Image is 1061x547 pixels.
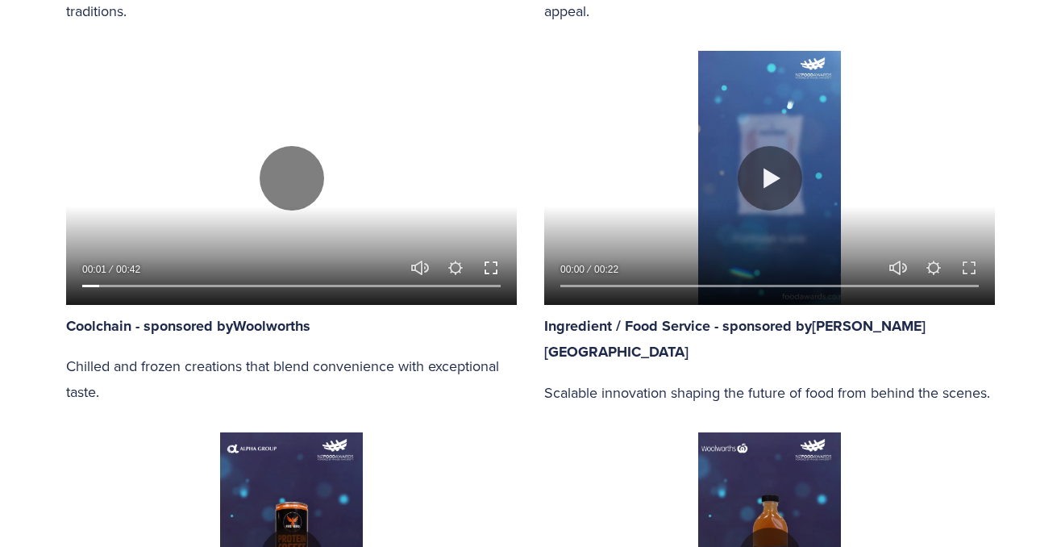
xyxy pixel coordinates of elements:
[544,315,926,363] strong: [PERSON_NAME][GEOGRAPHIC_DATA]
[66,315,233,336] strong: Coolchain - sponsored by
[544,380,995,406] p: Scalable innovation shaping the future of food from behind the scenes.
[66,353,517,404] p: Chilled and frozen creations that blend convenience with exceptional taste.
[544,315,926,362] a: [PERSON_NAME][GEOGRAPHIC_DATA]
[560,261,589,278] div: Current time
[738,146,802,211] button: Play
[82,261,110,278] div: Current time
[82,280,501,291] input: Seek
[260,146,324,211] button: Pause
[233,315,310,336] a: Woolworths
[110,261,144,278] div: Duration
[544,315,812,336] strong: Ingredient / Food Service - sponsored by
[589,261,622,278] div: Duration
[560,280,979,291] input: Seek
